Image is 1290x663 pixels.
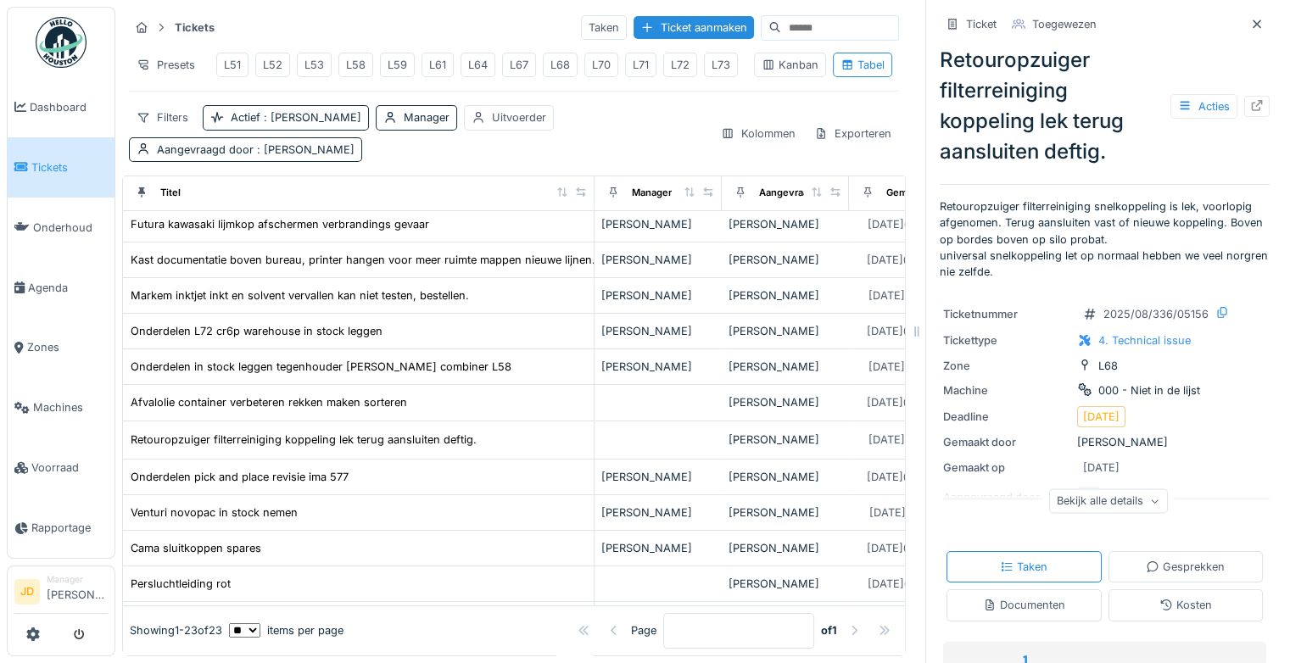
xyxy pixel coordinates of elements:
div: [DATE] @ 14:01:22 [868,359,958,375]
div: Showing 1 - 23 of 23 [130,623,222,639]
div: Machine [943,382,1070,398]
div: [PERSON_NAME] [601,216,715,232]
div: Aangevraagd door [759,186,844,200]
div: [DATE] @ 13:48:32 [867,252,958,268]
span: : [PERSON_NAME] [260,111,361,124]
div: Zone [943,358,1070,374]
div: [PERSON_NAME] [729,576,842,592]
div: Uitvoerder [492,109,546,125]
div: L70 [592,57,611,73]
div: 4. Technical issue [1098,332,1191,348]
div: Bekijk alle details [1049,488,1168,513]
div: items per page [229,623,343,639]
div: Acties [1170,94,1237,119]
div: L68 [1098,358,1118,374]
div: Onderdelen pick and place revisie ima 577 [131,469,349,485]
div: Ticket aanmaken [634,16,754,39]
div: L51 [224,57,241,73]
div: [PERSON_NAME] [601,323,715,339]
div: [PERSON_NAME] [601,252,715,268]
div: Markem inktjet inkt en solvent vervallen kan niet testen, bestellen. [131,287,469,304]
div: Tickettype [943,332,1070,348]
div: Deadline [943,409,1070,425]
a: Zones [8,318,114,378]
div: L64 [468,57,488,73]
span: Machines [33,399,108,415]
div: [DATE] @ 17:55:43 [868,576,958,592]
div: [PERSON_NAME] [729,394,842,410]
div: Kosten [1159,597,1212,613]
div: Cama sluitkoppen spares [131,540,261,556]
a: Dashboard [8,77,114,137]
div: Gemaakt op [943,460,1070,476]
div: [PERSON_NAME] [729,323,842,339]
div: [DATE] @ 16:32:56 [867,394,958,410]
div: L61 [429,57,446,73]
div: Onderdelen in stock leggen tegenhouder [PERSON_NAME] combiner L58 [131,359,511,375]
div: [DATE] [1083,409,1120,425]
div: Futura kawasaki lijmkop afschermen verbrandings gevaar [131,216,429,232]
div: L67 [510,57,528,73]
strong: of 1 [821,623,837,639]
a: JD Manager[PERSON_NAME] [14,573,108,614]
div: Manager [404,109,450,125]
strong: Tickets [168,19,221,36]
div: Aangevraagd door [157,142,355,158]
div: [PERSON_NAME] [729,252,842,268]
div: [PERSON_NAME] [601,504,715,521]
div: [DATE] @ 17:07:19 [869,504,957,521]
span: Zones [27,339,108,355]
div: Manager [632,186,672,200]
div: Retouropzuiger filterreiniging koppeling lek terug aansluiten deftig. [940,45,1270,167]
div: L72 [671,57,690,73]
div: Filters [129,105,196,130]
div: Persluchtleiding rot [131,576,231,592]
a: Voorraad [8,437,114,498]
a: Agenda [8,258,114,318]
div: Toegewezen [1032,16,1097,32]
div: Titel [160,186,181,200]
div: [PERSON_NAME] [729,216,842,232]
div: 2025/08/336/05156 [1103,306,1209,322]
div: Afvalolie container verbeteren rekken maken sorteren [131,394,407,410]
div: [PERSON_NAME] [601,287,715,304]
div: Ticket [966,16,997,32]
div: [DATE] @ 13:54:47 [868,216,958,232]
div: [PERSON_NAME] [729,540,842,556]
div: [PERSON_NAME] [729,359,842,375]
div: L52 [263,57,282,73]
a: Rapportage [8,498,114,558]
div: [PERSON_NAME] [601,540,715,556]
span: Onderhoud [33,220,108,236]
div: Gesprekken [1146,559,1225,575]
div: [PERSON_NAME] [601,359,715,375]
div: Kast documentatie boven bureau, printer hangen voor meer ruimte mappen nieuwe lijnen. [131,252,595,268]
div: L71 [633,57,649,73]
div: L73 [712,57,730,73]
div: Taken [1000,559,1047,575]
div: Onderdelen L72 cr6p warehouse in stock leggen [131,323,383,339]
div: Tabel [840,57,885,73]
div: L58 [346,57,366,73]
div: Exporteren [807,121,899,146]
div: [PERSON_NAME] [729,432,842,448]
div: [PERSON_NAME] [601,469,715,485]
div: [PERSON_NAME] [943,434,1266,450]
span: Agenda [28,280,108,296]
div: [DATE] @ 15:12:35 [868,432,958,448]
div: Gemaakt op [886,186,941,200]
div: Page [631,623,656,639]
li: JD [14,579,40,604]
div: Actief [231,109,361,125]
div: Gemaakt door [943,434,1070,450]
div: Presets [129,53,203,77]
span: Tickets [31,159,108,175]
div: Manager [47,573,108,586]
li: [PERSON_NAME] [47,573,108,610]
div: [DATE] [1083,460,1120,476]
div: [PERSON_NAME] [729,469,842,485]
a: Tickets [8,137,114,198]
img: Badge_color-CXgf-gQk.svg [36,17,87,68]
span: Rapportage [31,520,108,536]
div: Kolommen [713,121,803,146]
